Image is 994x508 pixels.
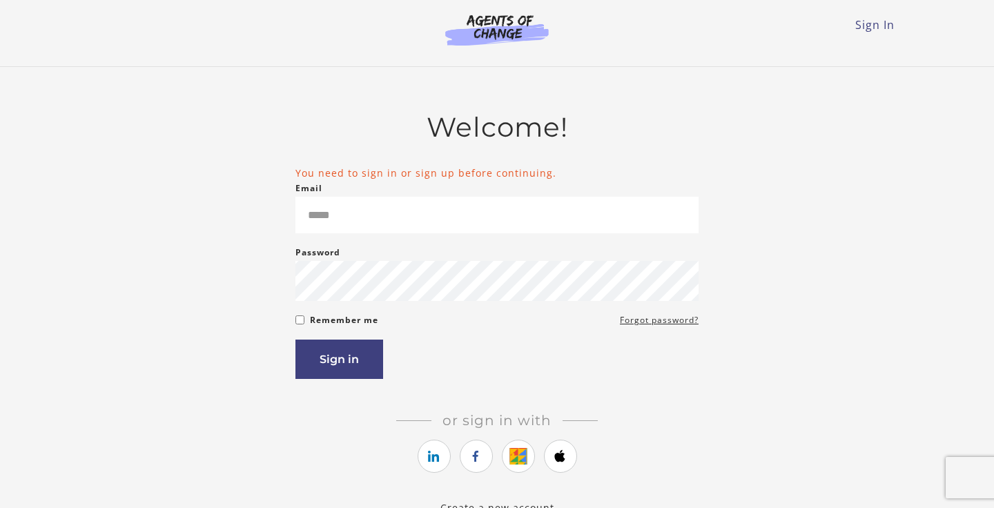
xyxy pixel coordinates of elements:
a: Sign In [855,17,895,32]
li: You need to sign in or sign up before continuing. [295,166,699,180]
img: Agents of Change Logo [431,14,563,46]
button: Sign in [295,340,383,379]
label: Remember me [310,312,378,329]
a: https://courses.thinkific.com/users/auth/google?ss%5Breferral%5D=&ss%5Buser_return_to%5D=%2Fenrol... [502,440,535,473]
a: https://courses.thinkific.com/users/auth/apple?ss%5Breferral%5D=&ss%5Buser_return_to%5D=%2Fenroll... [544,440,577,473]
span: Or sign in with [431,412,563,429]
label: Password [295,244,340,261]
h2: Welcome! [295,111,699,144]
a: https://courses.thinkific.com/users/auth/facebook?ss%5Breferral%5D=&ss%5Buser_return_to%5D=%2Fenr... [460,440,493,473]
a: https://courses.thinkific.com/users/auth/linkedin?ss%5Breferral%5D=&ss%5Buser_return_to%5D=%2Fenr... [418,440,451,473]
label: Email [295,180,322,197]
a: Forgot password? [620,312,699,329]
